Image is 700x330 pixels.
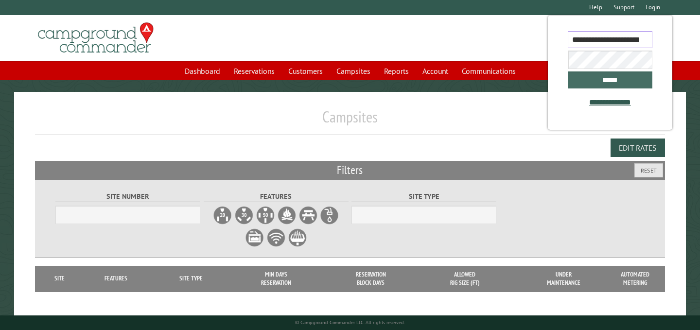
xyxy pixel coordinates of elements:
[277,206,297,225] label: Firepit
[611,139,665,157] button: Edit Rates
[35,161,665,179] h2: Filters
[40,266,79,292] th: Site
[245,228,264,247] label: Sewer Hookup
[234,206,254,225] label: 30A Electrical Hookup
[456,62,522,80] a: Communications
[229,266,324,292] th: Min Days Reservation
[351,191,496,202] label: Site Type
[55,191,200,202] label: Site Number
[204,191,349,202] label: Features
[616,266,655,292] th: Automated metering
[228,62,280,80] a: Reservations
[418,266,511,292] th: Allowed Rig Size (ft)
[256,206,275,225] label: 50A Electrical Hookup
[331,62,376,80] a: Campsites
[35,19,157,57] img: Campground Commander
[35,107,665,134] h1: Campsites
[79,266,153,292] th: Features
[282,62,329,80] a: Customers
[511,266,615,292] th: Under Maintenance
[266,228,286,247] label: WiFi Service
[213,206,232,225] label: 20A Electrical Hookup
[295,319,405,326] small: © Campground Commander LLC. All rights reserved.
[634,163,663,177] button: Reset
[417,62,454,80] a: Account
[320,206,339,225] label: Water Hookup
[179,62,226,80] a: Dashboard
[298,206,318,225] label: Picnic Table
[323,266,418,292] th: Reservation Block Days
[378,62,415,80] a: Reports
[153,266,229,292] th: Site Type
[288,228,307,247] label: Grill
